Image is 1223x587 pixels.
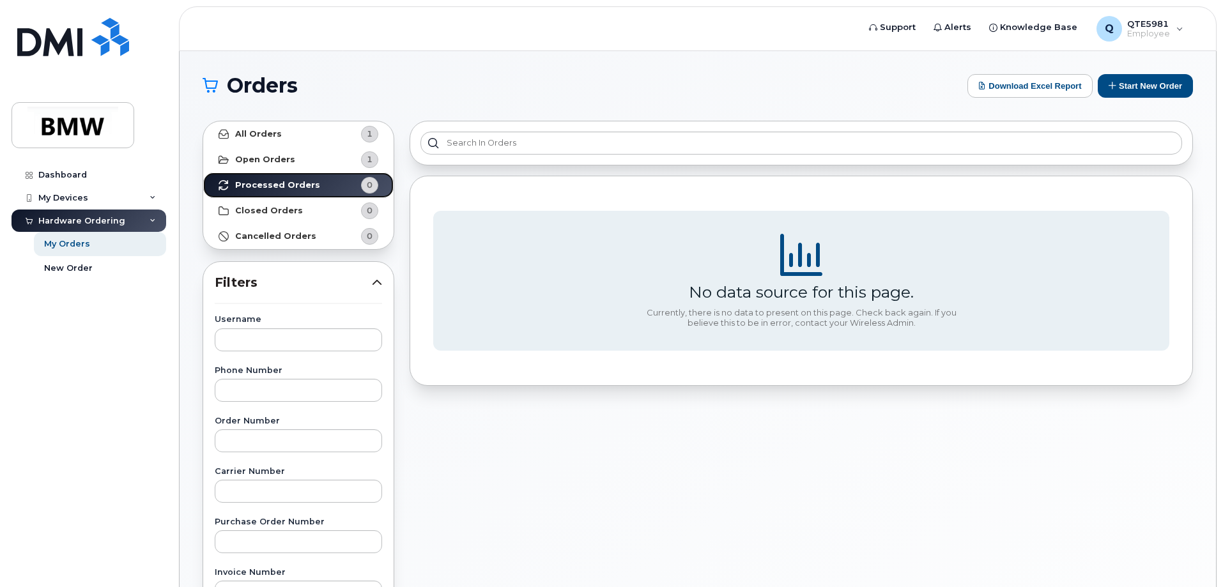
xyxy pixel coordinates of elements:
[1167,531,1213,577] iframe: Messenger Launcher
[203,198,394,224] a: Closed Orders0
[967,74,1093,98] button: Download Excel Report
[1098,74,1193,98] button: Start New Order
[367,230,373,242] span: 0
[203,224,394,249] a: Cancelled Orders0
[215,316,382,324] label: Username
[215,417,382,425] label: Order Number
[215,367,382,375] label: Phone Number
[367,128,373,140] span: 1
[215,518,382,526] label: Purchase Order Number
[203,121,394,147] a: All Orders1
[227,76,298,95] span: Orders
[203,172,394,198] a: Processed Orders0
[235,231,316,241] strong: Cancelled Orders
[235,155,295,165] strong: Open Orders
[420,132,1182,155] input: Search in orders
[235,206,303,216] strong: Closed Orders
[689,282,914,301] div: No data source for this page.
[235,180,320,190] strong: Processed Orders
[215,568,382,577] label: Invoice Number
[642,308,961,328] div: Currently, there is no data to present on this page. Check back again. If you believe this to be ...
[203,147,394,172] a: Open Orders1
[215,273,372,292] span: Filters
[235,129,282,139] strong: All Orders
[367,179,373,191] span: 0
[215,468,382,476] label: Carrier Number
[367,204,373,217] span: 0
[367,153,373,165] span: 1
